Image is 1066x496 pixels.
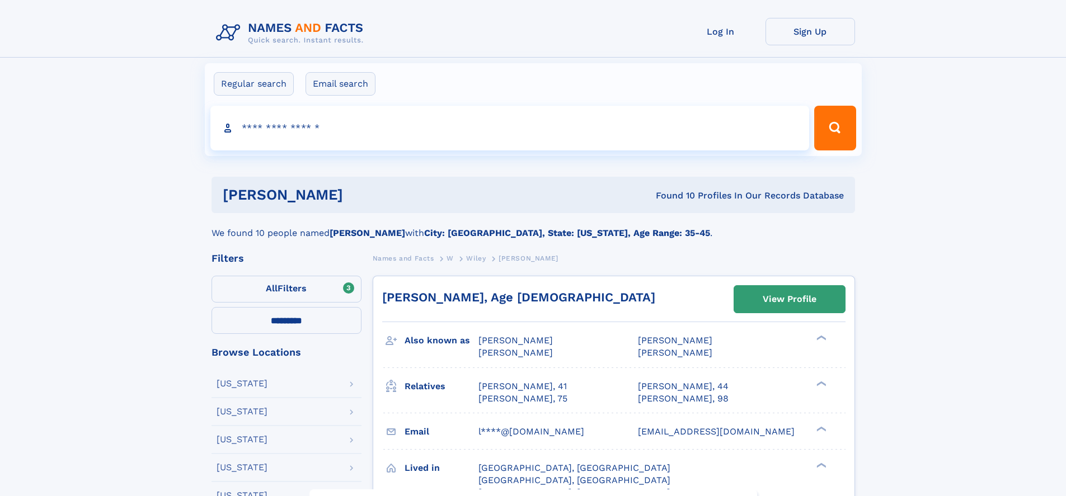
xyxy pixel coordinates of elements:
[814,106,856,150] button: Search Button
[405,459,478,478] h3: Lived in
[405,331,478,350] h3: Also known as
[466,251,486,265] a: Wiley
[638,426,795,437] span: [EMAIL_ADDRESS][DOMAIN_NAME]
[212,276,361,303] label: Filters
[266,283,278,294] span: All
[814,425,827,432] div: ❯
[382,290,655,304] a: [PERSON_NAME], Age [DEMOGRAPHIC_DATA]
[478,347,553,358] span: [PERSON_NAME]
[447,251,454,265] a: W
[766,18,855,45] a: Sign Up
[447,254,454,262] span: W
[223,188,500,202] h1: [PERSON_NAME]
[638,347,712,358] span: [PERSON_NAME]
[638,393,729,405] a: [PERSON_NAME], 98
[638,380,729,393] a: [PERSON_NAME], 44
[306,72,375,96] label: Email search
[217,379,267,388] div: [US_STATE]
[814,461,827,469] div: ❯
[217,435,267,444] div: [US_STATE]
[676,18,766,45] a: Log In
[212,18,373,48] img: Logo Names and Facts
[424,228,710,238] b: City: [GEOGRAPHIC_DATA], State: [US_STATE], Age Range: 35-45
[217,407,267,416] div: [US_STATE]
[405,422,478,441] h3: Email
[478,475,670,485] span: [GEOGRAPHIC_DATA], [GEOGRAPHIC_DATA]
[499,190,844,202] div: Found 10 Profiles In Our Records Database
[466,254,486,262] span: Wiley
[478,380,567,393] a: [PERSON_NAME], 41
[478,335,553,346] span: [PERSON_NAME]
[814,334,827,342] div: ❯
[212,253,361,263] div: Filters
[638,335,712,346] span: [PERSON_NAME]
[405,377,478,396] h3: Relatives
[210,106,810,150] input: search input
[478,393,567,405] a: [PERSON_NAME], 75
[814,380,827,387] div: ❯
[499,254,558,262] span: [PERSON_NAME]
[330,228,405,238] b: [PERSON_NAME]
[217,463,267,472] div: [US_STATE]
[763,286,816,312] div: View Profile
[212,213,855,240] div: We found 10 people named with .
[373,251,434,265] a: Names and Facts
[478,462,670,473] span: [GEOGRAPHIC_DATA], [GEOGRAPHIC_DATA]
[734,286,845,313] a: View Profile
[214,72,294,96] label: Regular search
[212,347,361,357] div: Browse Locations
